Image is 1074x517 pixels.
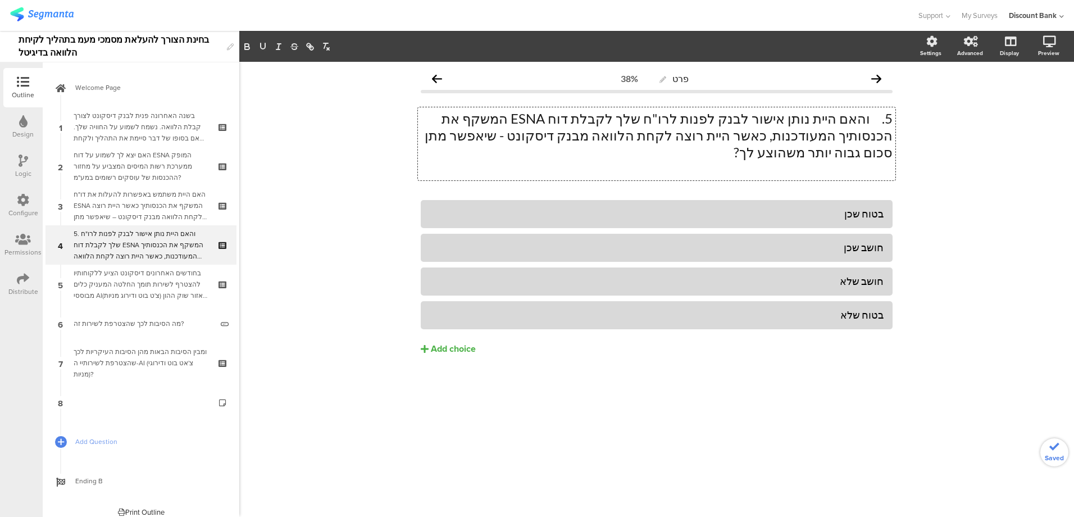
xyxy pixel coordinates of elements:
[58,396,63,409] span: 8
[430,207,884,220] div: בטוח שכן
[45,147,236,186] a: 2 האם יצא לך לשמוע על דוח ESNA המופק ממערכת רשות המיסים המצביע על מחזור ההכנסות של עוסקים רשומים ...
[621,73,638,84] div: 38%
[75,475,219,487] span: Ending B
[74,318,212,329] div: מה הסיבות לכך שהצטרפת לשירות זה?
[45,68,236,107] a: Welcome Page
[74,110,208,144] div: בשנה האחרונה פנית לבנק דיסקונט לצורך קבלת הלוואה. נשמח לשמוע על החוויה שלך. האם בסופו של דבר סיימ...
[19,31,221,62] div: בחינת הצורך להעלאת מסמכי מעמ בתהליך לקיחת הלוואה בדיגיטל
[12,129,34,139] div: Design
[75,82,219,93] span: Welcome Page
[431,343,476,355] div: Add choice
[45,265,236,304] a: 5 בחודשים האחרונים דיסקונט הציע ללקוחותיו להצטרף לשירות תומך החלטה המעניק כלים מבוססי AI(צ'ט בוט ...
[45,186,236,225] a: 3 האם היית משתמש באפשרות להעלות את דו"ח ESNA המשקף את הכנסותיך כאשר היית רוצה לקחת הלוואה מבנק די...
[8,208,38,218] div: Configure
[430,275,884,288] div: חושב שלא
[8,287,38,297] div: Distribute
[1038,49,1059,57] div: Preview
[74,267,208,301] div: בחודשים האחרונים דיסקונט הציע ללקוחותיו להצטרף לשירות תומך החלטה המעניק כלים מבוססי AI(צ'ט בוט וד...
[1045,453,1064,463] span: Saved
[74,149,208,183] div: האם יצא לך לשמוע על דוח ESNA המופק ממערכת רשות המיסים המצביע על מחזור ההכנסות של עוסקים רשומים במ...
[45,343,236,383] a: 7 ומבין הסיבות הבאות מהן הסיבות העיקריות לכך שהצטרפת לשירותיי ה-AI (צ'אט בוט ודירוגי מניות)?
[918,10,943,21] span: Support
[421,335,893,363] button: Add choice
[12,90,34,100] div: Outline
[45,461,236,501] a: Ending B
[1000,49,1019,57] div: Display
[75,436,219,447] span: Add Question
[74,346,208,380] div: ומבין הסיבות הבאות מהן הסיבות העיקריות לכך שהצטרפת לשירותיי ה-AI (צ'אט בוט ודירוגי מניות)?
[74,189,208,223] div: האם היית משתמש באפשרות להעלות את דו"ח ESNA המשקף את הכנסותיך כאשר היית רוצה לקחת הלוואה מבנק דיסק...
[10,7,74,21] img: segmanta logo
[15,169,31,179] div: Logic
[45,107,236,147] a: 1 בשנה האחרונה פנית לבנק דיסקונט לצורך קבלת הלוואה. נשמח לשמוע על החוויה שלך. האם בסופו של דבר סי...
[58,357,63,369] span: 7
[421,110,893,161] p: 5. והאם היית נותן אישור לבנק לפנות לרו"ח שלך לקבלת דוח ESNA המשקף את הכנסותיך המעודכנות, כאשר היי...
[45,304,236,343] a: 6 מה הסיבות לכך שהצטרפת לשירות זה?
[58,318,63,330] span: 6
[430,309,884,321] div: בטוח שלא
[45,383,236,422] a: 8
[74,228,208,262] div: 5. והאם היית נותן אישור לבנק לפנות לרו"ח שלך לקבלת דוח ESNA המשקף את הכנסותיך המעודכנות, כאשר היי...
[59,121,62,133] span: 1
[4,247,42,257] div: Permissions
[430,241,884,254] div: חושב שכן
[1009,10,1057,21] div: Discount Bank
[58,160,63,173] span: 2
[957,49,983,57] div: Advanced
[58,278,63,291] span: 5
[58,199,63,212] span: 3
[58,239,63,251] span: 4
[672,73,689,84] span: פרט
[45,225,236,265] a: 4 5. והאם היית נותן אישור לבנק לפנות לרו"ח שלך לקבלת דוח ESNA המשקף את הכנסותיך המעודכנות, כאשר ה...
[920,49,941,57] div: Settings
